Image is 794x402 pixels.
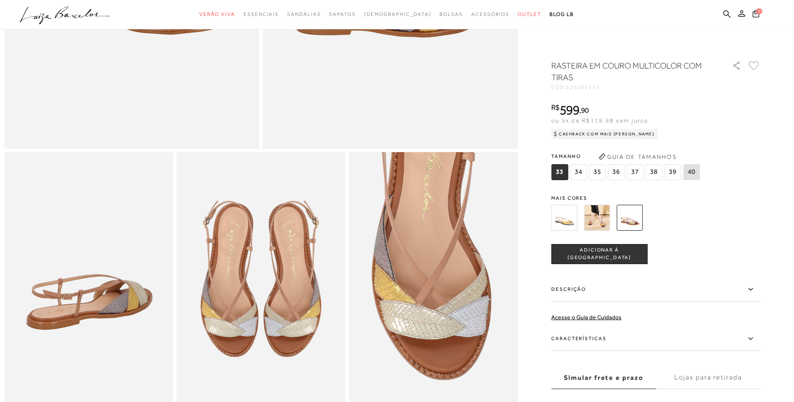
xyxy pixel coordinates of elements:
a: Acesse o Guia de Cuidados [551,314,622,321]
span: 34 [570,164,587,180]
span: 40 [683,164,700,180]
button: Guia de Tamanhos [596,150,679,163]
a: categoryNavScreenReaderText [518,7,541,22]
label: Descrição [551,277,761,302]
a: categoryNavScreenReaderText [439,7,463,22]
div: CÓD: [551,85,719,90]
a: categoryNavScreenReaderText [329,7,355,22]
span: Acessórios [471,11,509,17]
h1: RASTEIRA EM COURO MULTICOLOR COM TIRAS [551,60,708,83]
img: RASTEIRA EM COURO MULTICOLOR COM TIRAS [617,205,642,231]
a: noSubCategoriesText [364,7,432,22]
span: Sapatos [329,11,355,17]
i: , [579,107,589,114]
span: Sandálias [287,11,321,17]
span: ADICIONAR À [GEOGRAPHIC_DATA] [552,247,647,261]
a: categoryNavScreenReaderText [471,7,509,22]
span: 38 [645,164,662,180]
span: 0 [756,8,762,14]
a: categoryNavScreenReaderText [244,7,279,22]
img: RASTEIRA EM COURO DOURADO E PRETO COM TIRAS [584,205,610,231]
span: Bolsas [439,11,463,17]
img: RASTEIRA EM COURO DOURADO E OFF WHITE COM TIRAS [551,205,577,231]
span: BLOG LB [550,11,574,17]
a: categoryNavScreenReaderText [199,7,235,22]
span: 36 [608,164,624,180]
span: 35 [589,164,606,180]
label: Lojas para retirada [656,366,761,389]
i: R$ [551,104,560,111]
a: categoryNavScreenReaderText [287,7,321,22]
span: 39 [664,164,681,180]
button: 0 [750,9,762,20]
span: [DEMOGRAPHIC_DATA] [364,11,432,17]
span: Tamanho [551,150,702,163]
span: 125301233 [566,84,600,90]
label: Simular frete e prazo [551,366,656,389]
span: Verão Viva [199,11,235,17]
div: Cashback com Mais [PERSON_NAME] [551,129,658,139]
span: 599 [560,102,579,117]
span: Essenciais [244,11,279,17]
a: BLOG LB [550,7,574,22]
span: Mais cores [551,196,761,201]
span: 37 [627,164,643,180]
span: ou 5x de R$119,98 sem juros [551,117,648,124]
label: Características [551,327,761,351]
span: Outlet [518,11,541,17]
span: 90 [581,106,589,114]
button: ADICIONAR À [GEOGRAPHIC_DATA] [551,244,648,264]
span: 33 [551,164,568,180]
